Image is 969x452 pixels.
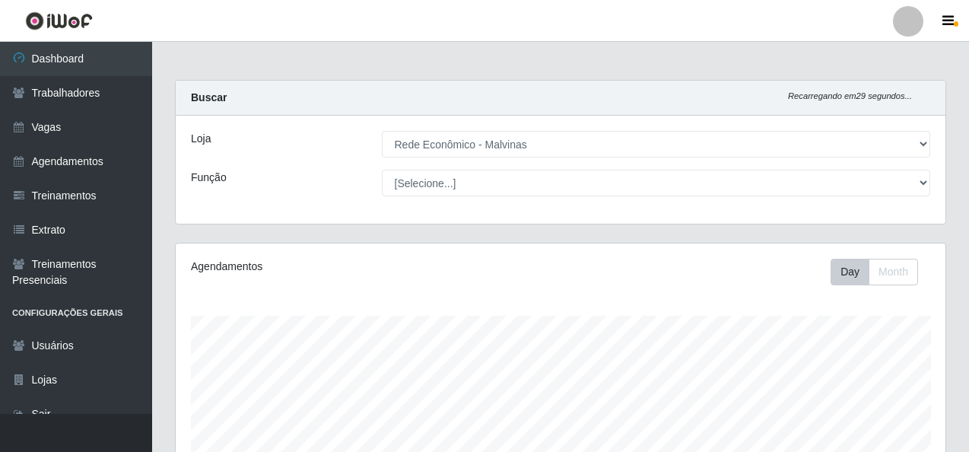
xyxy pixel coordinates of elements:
div: Toolbar with button groups [831,259,930,285]
img: CoreUI Logo [25,11,93,30]
button: Month [869,259,918,285]
div: Agendamentos [191,259,486,275]
i: Recarregando em 29 segundos... [788,91,912,100]
label: Função [191,170,227,186]
strong: Buscar [191,91,227,103]
label: Loja [191,131,211,147]
button: Day [831,259,869,285]
div: First group [831,259,918,285]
